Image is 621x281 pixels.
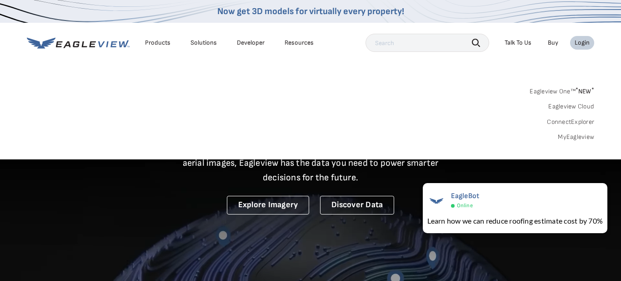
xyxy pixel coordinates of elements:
[575,39,590,47] div: Login
[451,192,480,200] span: EagleBot
[190,39,217,47] div: Solutions
[427,192,446,210] img: EagleBot
[548,102,594,111] a: Eagleview Cloud
[576,87,594,95] span: NEW
[366,34,489,52] input: Search
[505,39,531,47] div: Talk To Us
[145,39,170,47] div: Products
[457,202,473,209] span: Online
[320,196,394,215] a: Discover Data
[547,118,594,126] a: ConnectExplorer
[237,39,265,47] a: Developer
[530,85,594,95] a: Eagleview One™*NEW*
[227,196,310,215] a: Explore Imagery
[171,141,450,185] p: A new era starts here. Built on more than 3.5 billion high-resolution aerial images, Eagleview ha...
[558,133,594,141] a: MyEagleview
[548,39,558,47] a: Buy
[427,215,603,226] div: Learn how we can reduce roofing estimate cost by 70%
[217,6,404,17] a: Now get 3D models for virtually every property!
[285,39,314,47] div: Resources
